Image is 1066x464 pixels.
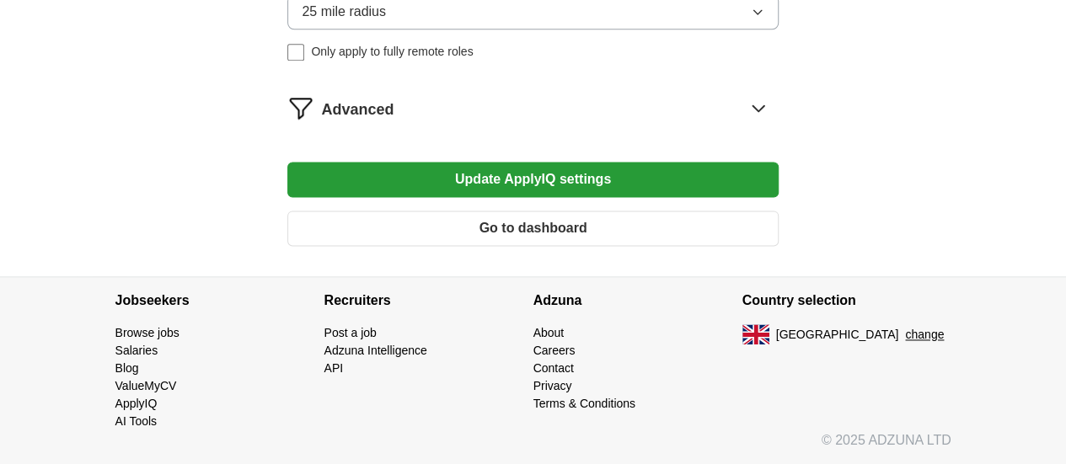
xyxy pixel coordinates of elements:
[115,361,139,375] a: Blog
[287,44,304,61] input: Only apply to fully remote roles
[287,211,778,246] button: Go to dashboard
[115,379,177,392] a: ValueMyCV
[102,430,965,464] div: © 2025 ADZUNA LTD
[533,361,574,375] a: Contact
[742,277,951,324] h4: Country selection
[115,397,158,410] a: ApplyIQ
[742,324,769,344] img: UK flag
[324,344,427,357] a: Adzuna Intelligence
[115,326,179,339] a: Browse jobs
[287,162,778,197] button: Update ApplyIQ settings
[533,344,576,357] a: Careers
[115,414,158,428] a: AI Tools
[533,326,565,339] a: About
[533,379,572,392] a: Privacy
[115,344,158,357] a: Salaries
[287,94,314,121] img: filter
[905,326,944,344] button: change
[324,361,344,375] a: API
[776,326,899,344] span: [GEOGRAPHIC_DATA]
[324,326,377,339] a: Post a job
[302,2,386,22] span: 25 mile radius
[311,43,473,61] span: Only apply to fully remote roles
[533,397,635,410] a: Terms & Conditions
[321,99,394,121] span: Advanced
